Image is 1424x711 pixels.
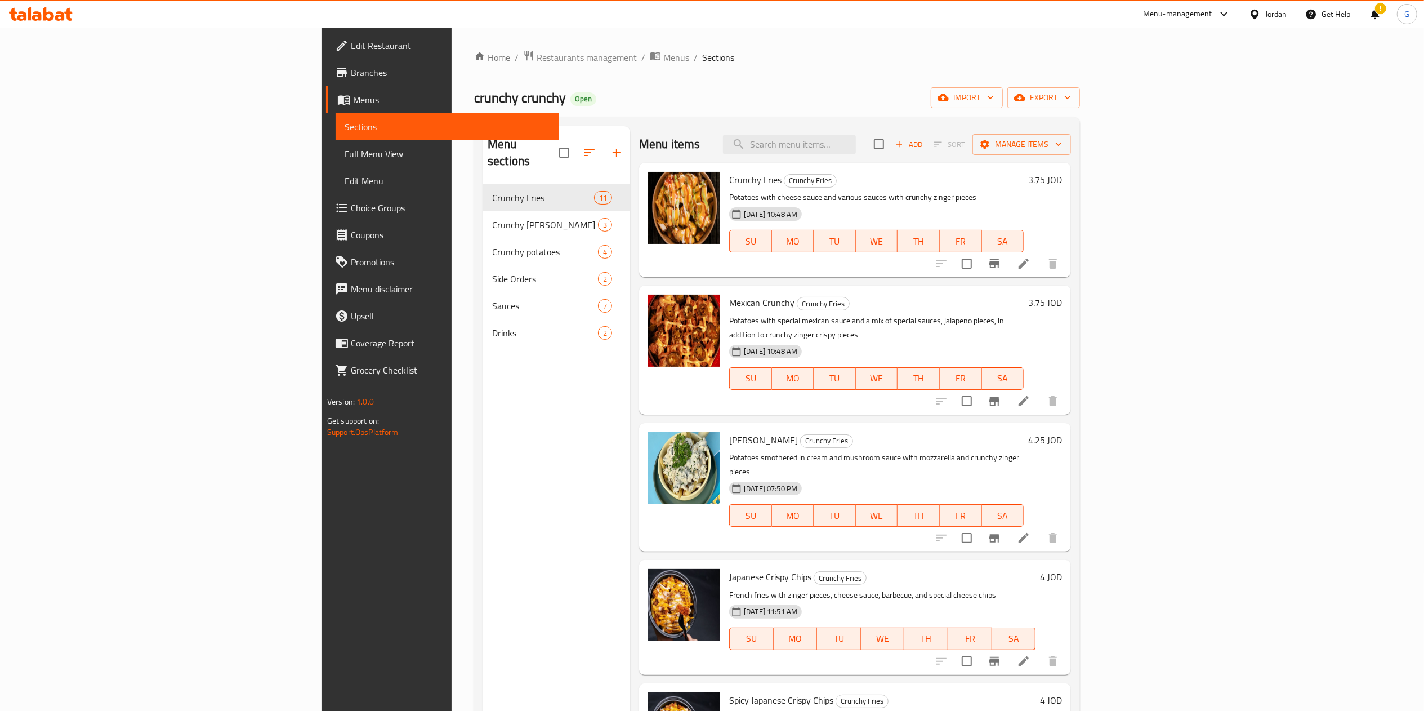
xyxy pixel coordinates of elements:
[648,432,720,504] img: Alfredo Fries
[818,233,851,250] span: TU
[729,692,833,709] span: Spicy Japanese Crispy Chips
[641,51,645,64] li: /
[817,628,861,650] button: TU
[537,51,637,64] span: Restaurants management
[729,171,782,188] span: Crunchy Fries
[898,230,940,252] button: TH
[861,628,905,650] button: WE
[327,425,399,439] a: Support.OpsPlatform
[598,245,612,259] div: items
[898,504,940,527] button: TH
[776,233,810,250] span: MO
[603,139,630,166] button: Add section
[734,630,769,647] span: SU
[818,508,851,524] span: TU
[739,346,802,357] span: [DATE] 10:48 AM
[778,630,813,647] span: MO
[972,134,1071,155] button: Manage items
[784,174,836,187] span: Crunchy Fries
[336,113,559,140] a: Sections
[1404,8,1409,20] span: G
[492,299,598,313] div: Sauces
[981,250,1008,277] button: Branch-specific-item
[891,136,927,153] span: Add item
[648,172,720,244] img: Crunchy Fries
[1016,91,1071,105] span: export
[326,221,559,248] a: Coupons
[734,233,767,250] span: SU
[898,367,940,390] button: TH
[982,504,1024,527] button: SA
[702,51,734,64] span: Sections
[772,367,814,390] button: MO
[351,309,550,323] span: Upsell
[492,218,598,232] div: Crunchy Rizzo
[981,525,1008,552] button: Branch-specific-item
[1017,257,1030,270] a: Edit menu item
[797,297,849,310] span: Crunchy Fries
[1007,87,1080,108] button: export
[492,326,598,340] span: Drinks
[351,336,550,350] span: Coverage Report
[944,370,977,386] span: FR
[902,233,935,250] span: TH
[639,136,700,153] h2: Menu items
[739,209,802,220] span: [DATE] 10:48 AM
[739,483,802,494] span: [DATE] 07:50 PM
[940,504,982,527] button: FR
[599,274,611,285] span: 2
[981,648,1008,675] button: Branch-specific-item
[483,238,630,265] div: Crunchy potatoes4
[356,394,374,409] span: 1.0.0
[1143,7,1212,21] div: Menu-management
[492,272,598,286] span: Side Orders
[483,180,630,351] nav: Menu sections
[981,137,1062,152] span: Manage items
[351,201,550,215] span: Choice Groups
[345,147,550,161] span: Full Menu View
[856,230,898,252] button: WE
[940,91,994,105] span: import
[492,218,598,232] span: Crunchy [PERSON_NAME]
[723,135,856,154] input: search
[336,140,559,167] a: Full Menu View
[729,432,798,448] span: [PERSON_NAME]
[909,630,944,647] span: TH
[351,228,550,242] span: Coupons
[729,588,1035,602] p: French fries with zinger pieces, cheese sauce, barbecue, and special cheese chips
[955,650,979,673] span: Select to update
[902,508,935,524] span: TH
[891,136,927,153] button: Add
[351,255,550,269] span: Promotions
[997,630,1032,647] span: SA
[1017,394,1030,408] a: Edit menu item
[599,328,611,339] span: 2
[326,248,559,275] a: Promotions
[492,245,598,259] div: Crunchy potatoes
[772,230,814,252] button: MO
[570,92,596,106] div: Open
[492,191,594,205] span: Crunchy Fries
[1017,531,1030,545] a: Edit menu item
[836,695,888,708] span: Crunchy Fries
[326,32,559,59] a: Edit Restaurant
[729,451,1024,479] p: Potatoes smothered in cream and mushroom sauce with mozzarella and crunchy zinger pieces
[729,568,811,585] span: Japanese Crispy Chips
[955,252,979,275] span: Select to update
[351,282,550,296] span: Menu disclaimer
[483,292,630,319] div: Sauces7
[336,167,559,194] a: Edit Menu
[776,370,810,386] span: MO
[729,230,771,252] button: SU
[992,628,1036,650] button: SA
[474,50,1080,65] nav: breadcrumb
[776,508,810,524] span: MO
[326,357,559,384] a: Grocery Checklist
[860,508,894,524] span: WE
[948,628,992,650] button: FR
[1039,250,1066,277] button: delete
[774,628,818,650] button: MO
[860,233,894,250] span: WE
[351,363,550,377] span: Grocery Checklist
